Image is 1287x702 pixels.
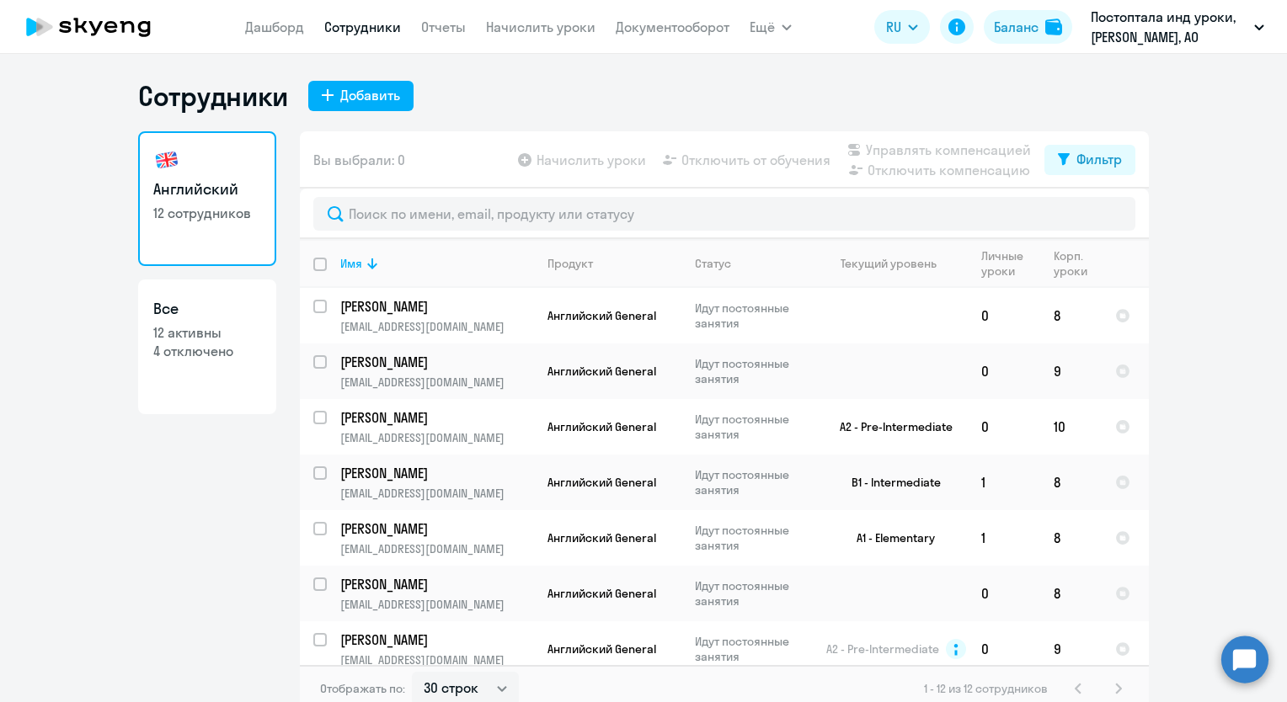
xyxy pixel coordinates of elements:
[547,530,656,545] span: Английский General
[547,364,656,379] span: Английский General
[320,681,405,696] span: Отображать по:
[547,419,656,434] span: Английский General
[924,681,1048,696] span: 1 - 12 из 12 сотрудников
[340,464,533,482] a: [PERSON_NAME]
[695,300,810,331] p: Идут постоянные занятия
[340,297,533,316] a: [PERSON_NAME]
[547,641,656,657] span: Английский General
[1040,399,1102,455] td: 10
[486,19,595,35] a: Начислить уроки
[695,256,810,271] div: Статус
[1040,343,1102,399] td: 9
[340,575,531,593] p: [PERSON_NAME]
[138,131,276,266] a: Английский12 сотрудников
[547,586,656,601] span: Английский General
[695,412,810,442] p: Идут постоянные занятия
[340,85,400,105] div: Добавить
[340,630,533,649] a: [PERSON_NAME]
[340,353,531,371] p: [PERSON_NAME]
[1091,7,1247,47] p: Постоптала инд уроки, [PERSON_NAME], АО
[138,279,276,414] a: Все12 активны4 отключено
[153,178,261,200] h3: Английский
[153,323,261,342] p: 12 активны
[825,256,967,271] div: Текущий уровень
[324,19,401,35] a: Сотрудники
[695,523,810,553] p: Идут постоянные занятия
[340,375,533,390] p: [EMAIL_ADDRESS][DOMAIN_NAME]
[968,455,1040,510] td: 1
[968,399,1040,455] td: 0
[695,256,731,271] div: Статус
[340,353,533,371] a: [PERSON_NAME]
[968,621,1040,677] td: 0
[547,256,681,271] div: Продукт
[340,652,533,667] p: [EMAIL_ADDRESS][DOMAIN_NAME]
[340,630,531,649] p: [PERSON_NAME]
[340,408,533,427] a: [PERSON_NAME]
[153,146,180,173] img: english
[886,17,901,37] span: RU
[340,256,533,271] div: Имя
[1054,248,1090,279] div: Корп. уроки
[968,288,1040,343] td: 0
[1082,7,1273,47] button: Постоптала инд уроки, [PERSON_NAME], АО
[981,248,1039,279] div: Личные уроки
[547,308,656,323] span: Английский General
[968,343,1040,399] td: 0
[811,455,968,510] td: B1 - Intermediate
[1040,455,1102,510] td: 8
[826,641,939,657] span: A2 - Pre-Intermediate
[340,519,533,538] a: [PERSON_NAME]
[340,256,362,271] div: Имя
[313,197,1135,231] input: Поиск по имени, email, продукту или статусу
[153,298,261,320] h3: Все
[981,248,1028,279] div: Личные уроки
[340,408,531,427] p: [PERSON_NAME]
[750,17,775,37] span: Ещё
[340,597,533,612] p: [EMAIL_ADDRESS][DOMAIN_NAME]
[1044,145,1135,175] button: Фильтр
[340,319,533,334] p: [EMAIL_ADDRESS][DOMAIN_NAME]
[750,10,792,44] button: Ещё
[1040,510,1102,566] td: 8
[616,19,729,35] a: Документооборот
[153,204,261,222] p: 12 сотрудников
[968,566,1040,621] td: 0
[138,79,288,113] h1: Сотрудники
[695,467,810,497] p: Идут постоянные занятия
[695,356,810,386] p: Идут постоянные занятия
[1040,288,1102,343] td: 8
[340,519,531,538] p: [PERSON_NAME]
[984,10,1072,44] button: Балансbalance
[340,575,533,593] a: [PERSON_NAME]
[547,256,593,271] div: Продукт
[1045,19,1062,35] img: balance
[340,297,531,316] p: [PERSON_NAME]
[245,19,304,35] a: Дашборд
[1040,566,1102,621] td: 8
[1076,149,1122,169] div: Фильтр
[811,510,968,566] td: A1 - Elementary
[340,430,533,445] p: [EMAIL_ADDRESS][DOMAIN_NAME]
[695,634,810,664] p: Идут постоянные занятия
[841,256,937,271] div: Текущий уровень
[695,578,810,609] p: Идут постоянные занятия
[1040,621,1102,677] td: 9
[811,399,968,455] td: A2 - Pre-Intermediate
[1054,248,1101,279] div: Корп. уроки
[340,464,531,482] p: [PERSON_NAME]
[313,150,405,170] span: Вы выбрали: 0
[308,81,414,111] button: Добавить
[547,475,656,490] span: Английский General
[874,10,930,44] button: RU
[340,486,533,501] p: [EMAIL_ADDRESS][DOMAIN_NAME]
[153,342,261,360] p: 4 отключено
[340,541,533,556] p: [EMAIL_ADDRESS][DOMAIN_NAME]
[421,19,466,35] a: Отчеты
[968,510,1040,566] td: 1
[994,17,1039,37] div: Баланс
